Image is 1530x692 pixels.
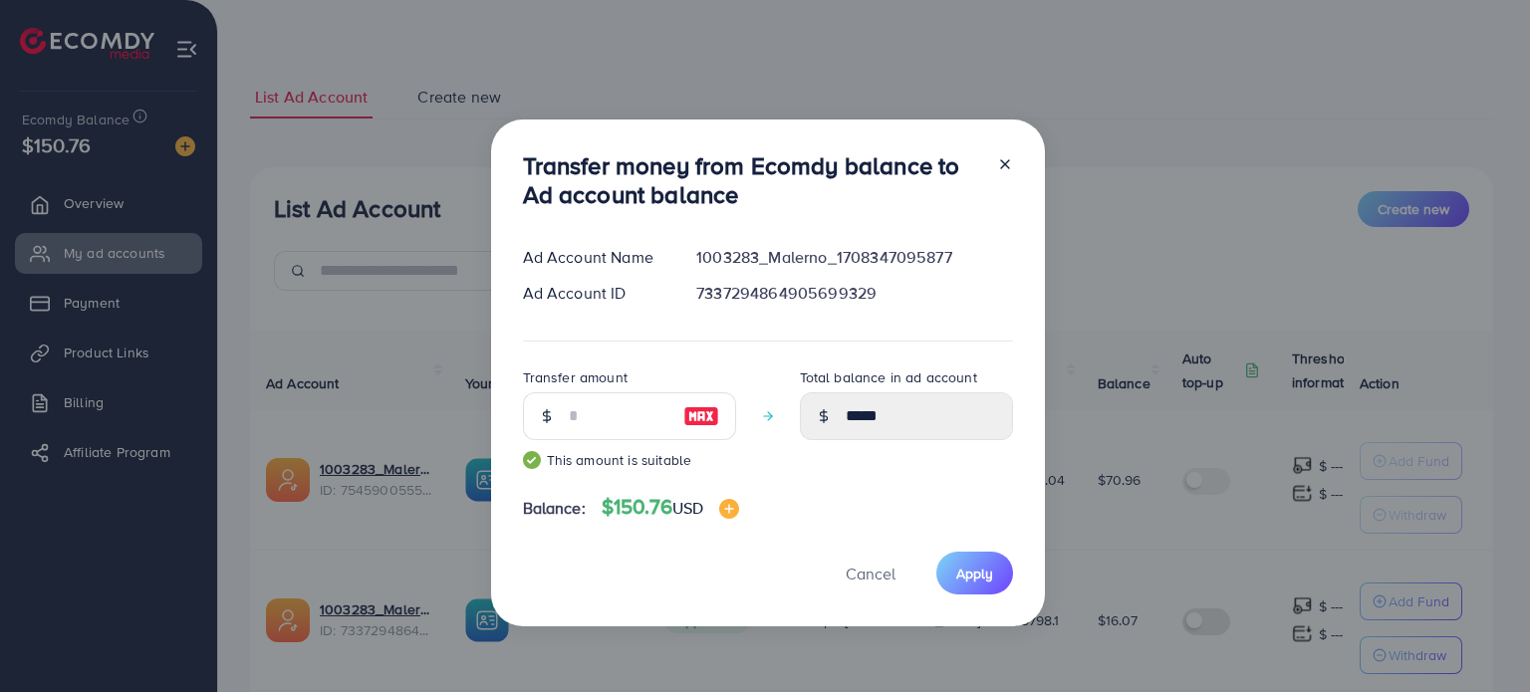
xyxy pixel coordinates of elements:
span: Balance: [523,497,586,520]
div: 1003283_Malerno_1708347095877 [680,246,1028,269]
small: This amount is suitable [523,450,736,470]
img: image [683,404,719,428]
iframe: Chat [1445,602,1515,677]
span: USD [672,497,703,519]
h4: $150.76 [602,495,740,520]
span: Cancel [846,563,895,584]
button: Cancel [821,552,920,594]
div: Ad Account Name [507,246,681,269]
h3: Transfer money from Ecomdy balance to Ad account balance [523,151,981,209]
img: image [719,499,739,519]
label: Total balance in ad account [800,367,977,387]
div: 7337294864905699329 [680,282,1028,305]
button: Apply [936,552,1013,594]
img: guide [523,451,541,469]
div: Ad Account ID [507,282,681,305]
span: Apply [956,564,993,583]
label: Transfer amount [523,367,628,387]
